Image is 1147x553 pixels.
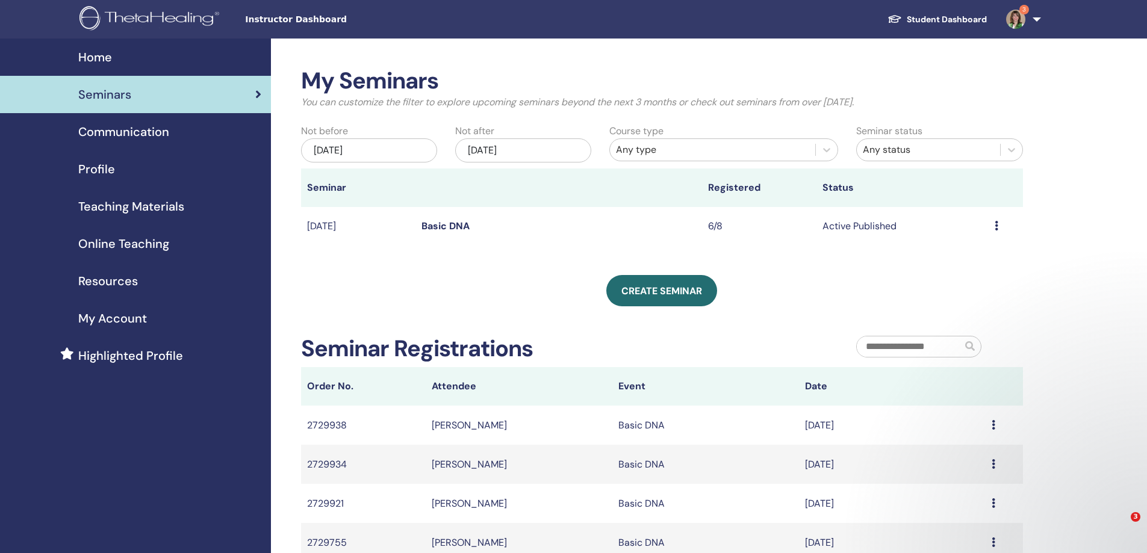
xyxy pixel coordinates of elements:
td: [DATE] [301,207,415,246]
span: Teaching Materials [78,197,184,215]
a: Basic DNA [421,220,470,232]
h2: Seminar Registrations [301,335,533,363]
td: [DATE] [799,445,986,484]
div: [DATE] [301,138,437,162]
span: Online Teaching [78,235,169,253]
label: Course type [609,124,664,138]
td: 2729921 [301,484,426,523]
span: Home [78,48,112,66]
span: Create seminar [621,285,702,297]
img: default.jpg [1006,10,1025,29]
td: [PERSON_NAME] [426,484,612,523]
label: Not after [455,124,494,138]
span: Highlighted Profile [78,347,183,365]
th: Attendee [426,367,612,406]
th: Order No. [301,367,426,406]
span: My Account [78,309,147,327]
span: Seminars [78,85,131,103]
th: Event [612,367,799,406]
td: 6/8 [702,207,816,246]
span: Resources [78,272,138,290]
span: Profile [78,160,115,178]
a: Student Dashboard [878,8,996,31]
td: [PERSON_NAME] [426,406,612,445]
span: Communication [78,123,169,141]
td: Basic DNA [612,484,799,523]
th: Date [799,367,986,406]
div: Any type [616,143,809,157]
p: You can customize the filter to explore upcoming seminars beyond the next 3 months or check out s... [301,95,1023,110]
label: Not before [301,124,348,138]
th: Seminar [301,168,415,207]
td: [DATE] [799,484,986,523]
th: Registered [702,168,816,207]
a: Create seminar [606,275,717,306]
span: 3 [1131,512,1140,522]
img: logo.png [79,6,223,33]
td: Basic DNA [612,406,799,445]
span: 3 [1019,5,1029,14]
iframe: Intercom live chat [1106,512,1135,541]
div: [DATE] [455,138,591,162]
td: 2729938 [301,406,426,445]
div: Any status [863,143,994,157]
label: Seminar status [856,124,922,138]
span: Instructor Dashboard [245,13,426,26]
td: Active Published [816,207,988,246]
td: [PERSON_NAME] [426,445,612,484]
h2: My Seminars [301,67,1023,95]
th: Status [816,168,988,207]
td: Basic DNA [612,445,799,484]
td: [DATE] [799,406,986,445]
td: 2729934 [301,445,426,484]
img: graduation-cap-white.svg [887,14,902,24]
